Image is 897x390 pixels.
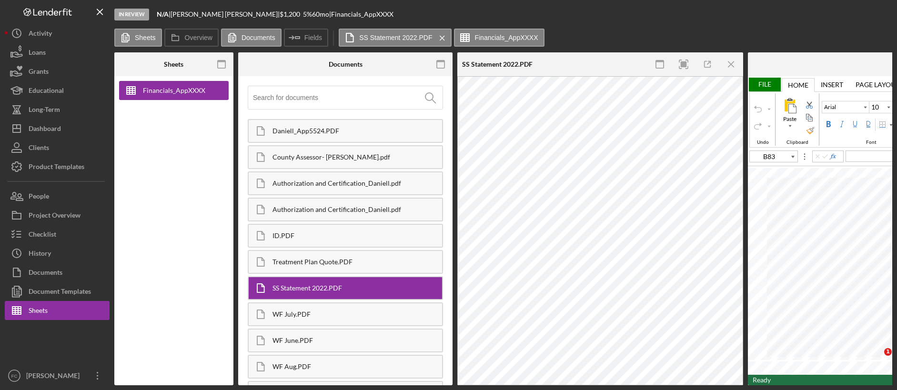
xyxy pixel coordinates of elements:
button: Educational [5,81,110,100]
div: Home [782,78,815,92]
div: Home [788,81,808,89]
div: Undo [750,93,776,146]
button: Project Overview [5,206,110,225]
button: Clients [5,138,110,157]
div: Long-Term [29,100,60,121]
input: Search for documents [253,86,443,109]
div: Sheets [29,301,48,322]
div: Undo [755,140,771,145]
div: 60 mo [312,10,329,18]
button: Sheets [114,29,162,47]
div: Copy [804,112,815,123]
div: Clipboard [776,93,819,146]
label: Double Underline [863,119,874,130]
label: Fields [304,34,322,41]
button: SS Statement 2022.PDF [339,29,452,47]
div: Border [877,119,895,130]
div: 5 % [303,10,312,18]
label: Sheets [135,34,156,41]
div: Document Templates [29,282,91,303]
button: Dashboard [5,119,110,138]
div: Dashboard [29,119,61,140]
div: Sheets [164,60,183,68]
button: Overview [164,29,219,47]
div: Product Templates [29,157,84,179]
button: Activity [5,24,110,43]
div: Cut [804,99,815,110]
div: Font Size [869,101,893,113]
div: Authorization and Certification_Daniell.pdf [272,180,442,187]
div: Clients [29,138,49,160]
div: Insert [815,78,849,91]
div: | Financials_AppXXXX [329,10,393,18]
button: Long-Term [5,100,110,119]
button: Documents [5,263,110,282]
label: Italic [836,119,847,130]
button: FC[PERSON_NAME] [5,366,110,385]
button: Loans [5,43,110,62]
iframe: Intercom live chat [865,348,887,371]
span: Ready [753,376,771,384]
button: People [5,187,110,206]
div: Grants [29,62,49,83]
div: | [157,10,171,18]
div: In Ready mode [753,375,771,385]
div: [PERSON_NAME] [PERSON_NAME] | [171,10,280,18]
button: Document Templates [5,282,110,301]
label: Financials_AppXXXX [474,34,538,41]
div: Activity [29,24,52,45]
label: Underline [849,119,861,130]
div: Financials_AppXXXX [143,81,205,100]
div: Paste All [777,96,802,133]
div: People [29,187,49,208]
button: Grants [5,62,110,81]
div: SS Statement 2022.PDF [462,60,533,68]
div: Clipboard [784,140,811,145]
button: Financials_AppXXXX [454,29,544,47]
button: Sheets [5,301,110,320]
label: Format Painter [805,125,816,136]
div: Font Family [822,101,869,113]
div: ID.PDF [272,232,442,240]
div: WF June.PDF [272,337,442,344]
b: N/A [157,10,169,18]
div: In Review [114,9,149,20]
div: Educational [29,81,64,102]
div: Checklist [29,225,56,246]
div: Documents [329,60,363,68]
div: WF Aug.PDF [272,363,442,370]
button: Financials_AppXXXX [119,81,229,100]
button: Product Templates [5,157,110,176]
text: FC [11,373,18,379]
div: Font [864,140,879,145]
div: File [748,78,781,91]
label: Overview [185,34,212,41]
button: Checklist [5,225,110,244]
button: Fields [284,29,328,47]
button: Insert Function [829,153,837,160]
div: [PERSON_NAME] [24,366,86,388]
button: Documents [221,29,282,47]
span: $1,200 [280,10,300,18]
button: History [5,244,110,263]
div: Paste [781,115,798,123]
div: Authorization and Certification_Daniell.pdf [272,206,442,213]
div: History [29,244,51,265]
label: Bold [823,119,834,130]
label: SS Statement 2022.PDF [359,34,432,41]
div: Treatment Plan Quote.PDF [272,258,442,266]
